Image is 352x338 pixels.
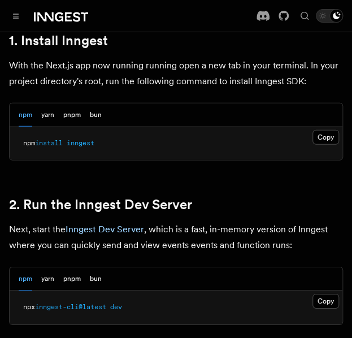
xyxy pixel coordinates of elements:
[9,9,23,23] button: Toggle navigation
[19,103,32,127] button: npm
[19,267,32,291] button: npm
[63,267,81,291] button: pnpm
[9,222,343,253] p: Next, start the , which is a fast, in-memory version of Inngest where you can quickly send and vi...
[41,267,54,291] button: yarn
[90,103,102,127] button: bun
[23,139,35,147] span: npm
[312,294,339,309] button: Copy
[35,303,106,311] span: inngest-cli@latest
[312,130,339,145] button: Copy
[41,103,54,127] button: yarn
[23,303,35,311] span: npx
[63,103,81,127] button: pnpm
[9,197,192,213] a: 2. Run the Inngest Dev Server
[35,139,63,147] span: install
[9,33,108,49] a: 1. Install Inngest
[298,9,311,23] button: Find something...
[90,267,102,291] button: bun
[316,9,343,23] button: Toggle dark mode
[66,224,144,235] a: Inngest Dev Server
[67,139,94,147] span: inngest
[110,303,122,311] span: dev
[9,58,343,89] p: With the Next.js app now running running open a new tab in your terminal. In your project directo...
